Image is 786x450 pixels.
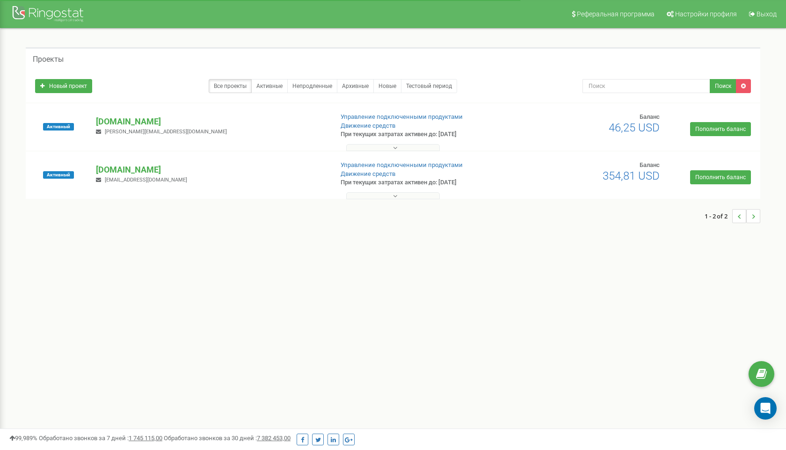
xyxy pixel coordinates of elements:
span: [PERSON_NAME][EMAIL_ADDRESS][DOMAIN_NAME] [105,129,227,135]
a: Управление подключенными продуктами [341,113,463,120]
p: При текущих затратах активен до: [DATE] [341,130,509,139]
u: 7 382 453,00 [257,435,291,442]
span: Баланс [640,113,660,120]
a: Новый проект [35,79,92,93]
span: 354,81 USD [603,169,660,182]
span: Обработано звонков за 30 дней : [164,435,291,442]
span: Настройки профиля [675,10,737,18]
p: При текущих затратах активен до: [DATE] [341,178,509,187]
a: Архивные [337,79,374,93]
button: Поиск [710,79,736,93]
a: Пополнить баланс [690,122,751,136]
a: Пополнить баланс [690,170,751,184]
span: 99,989% [9,435,37,442]
span: Обработано звонков за 7 дней : [39,435,162,442]
a: Движение средств [341,170,395,177]
span: Баланс [640,161,660,168]
span: Реферальная программа [577,10,655,18]
span: Активный [43,171,74,179]
span: Активный [43,123,74,131]
input: Поиск [582,79,710,93]
nav: ... [705,200,760,232]
a: Все проекты [209,79,252,93]
a: Активные [251,79,288,93]
span: 46,25 USD [609,121,660,134]
a: Тестовый период [401,79,457,93]
div: Open Intercom Messenger [754,397,777,420]
a: Движение средств [341,122,395,129]
h5: Проекты [33,55,64,64]
a: Новые [373,79,401,93]
span: 1 - 2 of 2 [705,209,732,223]
span: Выход [757,10,777,18]
a: Непродленные [287,79,337,93]
a: Управление подключенными продуктами [341,161,463,168]
p: [DOMAIN_NAME] [96,164,325,176]
span: [EMAIL_ADDRESS][DOMAIN_NAME] [105,177,187,183]
u: 1 745 115,00 [129,435,162,442]
p: [DOMAIN_NAME] [96,116,325,128]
